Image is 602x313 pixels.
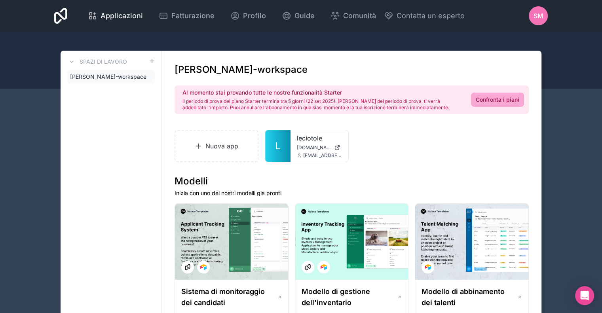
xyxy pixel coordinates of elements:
a: Applicazioni [82,7,149,25]
font: [PERSON_NAME]-workspace [70,73,146,80]
a: leciotole [297,133,342,143]
a: [DOMAIN_NAME] [297,144,342,151]
a: Comunità [324,7,382,25]
img: Logo Airtable [425,264,431,270]
a: Guide [275,7,321,25]
font: Nuova app [205,142,238,150]
a: [PERSON_NAME]-workspace [67,70,155,84]
font: Sistema di monitoraggio dei candidati [181,287,265,307]
font: [PERSON_NAME]-workspace [175,64,308,75]
font: Contatta un esperto [397,11,465,20]
font: Comunità [343,11,376,20]
div: Apri Intercom Messenger [575,286,594,305]
button: Contatta un esperto [384,10,465,21]
font: [DOMAIN_NAME] [297,144,335,150]
font: L [275,140,281,152]
a: Spazi di lavoro [67,57,127,66]
a: Nuova app [175,130,258,162]
font: Applicazioni [101,11,143,20]
font: Inizia con uno dei nostri modelli già pronti [175,190,281,196]
font: Confronta i piani [476,96,519,103]
font: Il periodo di prova del piano Starter termina tra 5 giorni (22 set 2025). [PERSON_NAME] del perio... [182,98,449,110]
a: Fatturazione [152,7,221,25]
font: Spazi di lavoro [80,58,127,65]
a: L [265,130,291,162]
font: Al momento stai provando tutte le nostre funzionalità Starter [182,89,342,96]
img: Logo Airtable [321,264,327,270]
font: Modello di gestione dell'inventario [302,287,370,307]
a: Confronta i piani [471,93,524,107]
font: leciotole [297,134,322,142]
font: SM [534,12,543,20]
font: Guide [294,11,315,20]
img: Logo Airtable [200,264,207,270]
a: Profilo [224,7,272,25]
font: Modello di abbinamento dei talenti [422,287,505,307]
font: [EMAIL_ADDRESS][DOMAIN_NAME] [303,152,384,158]
font: Fatturazione [171,11,215,20]
font: Modelli [175,175,208,187]
font: Profilo [243,11,266,20]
